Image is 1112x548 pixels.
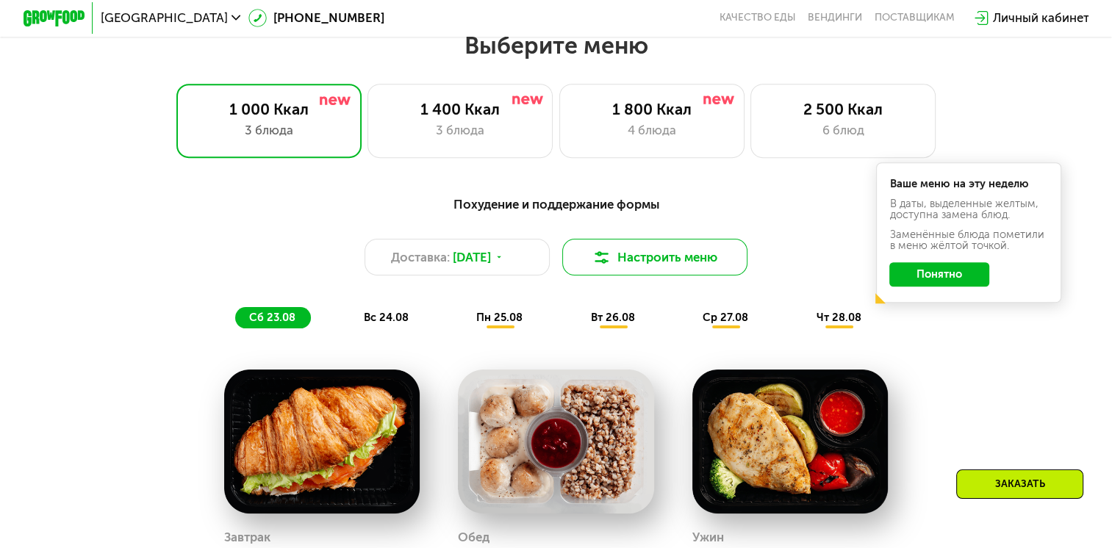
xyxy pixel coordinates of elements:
span: вс 24.08 [364,311,409,324]
div: 6 блюд [767,121,919,140]
button: Настроить меню [562,239,747,275]
div: 3 блюда [193,121,345,140]
div: 2 500 Ккал [767,100,919,118]
span: сб 23.08 [249,311,295,324]
span: Доставка: [391,248,450,267]
div: 1 000 Ккал [193,100,345,118]
div: Похудение и поддержание формы [98,195,1013,214]
span: чт 28.08 [816,311,861,324]
span: пн 25.08 [476,311,523,324]
span: [DATE] [453,248,491,267]
div: 3 блюда [384,121,537,140]
span: [GEOGRAPHIC_DATA] [101,12,228,24]
a: Вендинги [808,12,862,24]
span: ср 27.08 [703,311,748,324]
h2: Выберите меню [49,31,1063,60]
div: 4 блюда [575,121,728,140]
div: поставщикам [875,12,955,24]
div: В даты, выделенные желтым, доступна замена блюд. [889,198,1047,220]
a: [PHONE_NUMBER] [248,9,384,27]
button: Понятно [889,262,989,287]
div: Заменённые блюда пометили в меню жёлтой точкой. [889,229,1047,250]
div: Заказать [956,469,1083,499]
span: вт 26.08 [591,311,635,324]
div: 1 400 Ккал [384,100,537,118]
div: Ваше меню на эту неделю [889,179,1047,190]
div: 1 800 Ккал [575,100,728,118]
a: Качество еды [719,12,795,24]
div: Личный кабинет [992,9,1088,27]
